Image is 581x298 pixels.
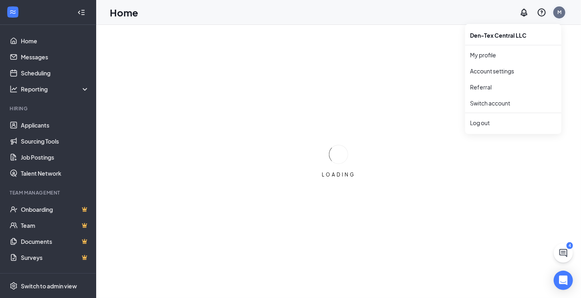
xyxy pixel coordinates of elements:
[110,6,138,19] h1: Home
[21,49,89,65] a: Messages
[465,27,561,43] div: Den-Tex Central LLC
[21,201,89,217] a: OnboardingCrown
[519,8,529,17] svg: Notifications
[21,133,89,149] a: Sourcing Tools
[21,249,89,266] a: SurveysCrown
[21,85,90,93] div: Reporting
[470,83,557,91] a: Referral
[557,9,561,16] div: M
[21,149,89,165] a: Job Postings
[554,243,573,263] button: ChatActive
[537,8,547,17] svg: QuestionInfo
[10,105,88,112] div: Hiring
[10,282,18,290] svg: Settings
[10,85,18,93] svg: Analysis
[21,33,89,49] a: Home
[21,233,89,249] a: DocumentsCrown
[10,189,88,196] div: Team Management
[554,271,573,290] div: Open Intercom Messenger
[567,242,573,249] div: 4
[470,67,557,75] a: Account settings
[21,65,89,81] a: Scheduling
[559,248,568,258] svg: ChatActive
[470,99,510,107] a: Switch account
[470,51,557,59] a: My profile
[9,8,17,16] svg: WorkstreamLogo
[21,282,77,290] div: Switch to admin view
[77,8,85,16] svg: Collapse
[21,217,89,233] a: TeamCrown
[470,119,557,127] div: Log out
[21,117,89,133] a: Applicants
[21,165,89,181] a: Talent Network
[319,171,359,178] div: LOADING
